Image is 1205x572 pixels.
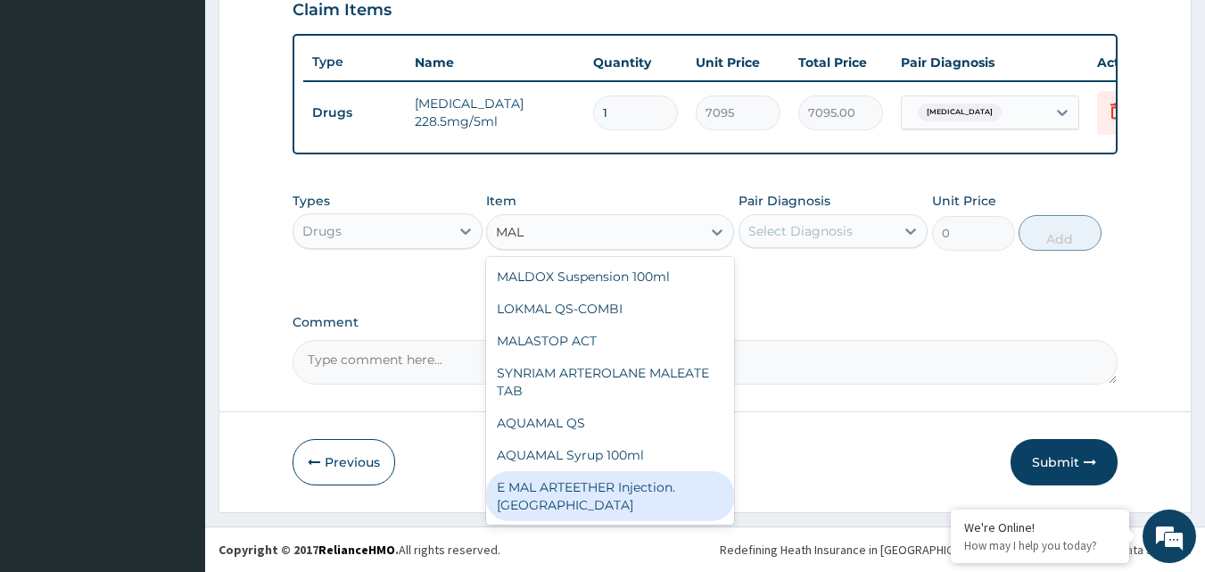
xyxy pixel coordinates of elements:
[964,538,1116,553] p: How may I help you today?
[892,45,1088,80] th: Pair Diagnosis
[93,100,300,123] div: Chat with us now
[584,45,687,80] th: Quantity
[932,192,996,210] label: Unit Price
[303,46,406,79] th: Type
[406,86,584,139] td: [MEDICAL_DATA] 228.5mg/5ml
[739,192,830,210] label: Pair Diagnosis
[219,542,399,558] strong: Copyright © 2017 .
[1088,45,1177,80] th: Actions
[486,261,734,293] div: MALDOX Suspension 100ml
[293,315,1118,330] label: Comment
[486,357,734,407] div: SYNRIAM ARTEROLANE MALEATE TAB
[318,542,395,558] a: RelianceHMO
[748,222,853,240] div: Select Diagnosis
[918,104,1002,121] span: [MEDICAL_DATA]
[964,519,1116,535] div: We're Online!
[293,439,395,485] button: Previous
[103,172,246,352] span: We're online!
[687,45,789,80] th: Unit Price
[1019,215,1102,251] button: Add
[406,45,584,80] th: Name
[486,407,734,439] div: AQUAMAL QS
[303,96,406,129] td: Drugs
[1011,439,1118,485] button: Submit
[33,89,72,134] img: d_794563401_company_1708531726252_794563401
[486,325,734,357] div: MALASTOP ACT
[293,9,335,52] div: Minimize live chat window
[720,541,1192,559] div: Redefining Heath Insurance in [GEOGRAPHIC_DATA] using Telemedicine and Data Science!
[302,222,342,240] div: Drugs
[293,194,330,209] label: Types
[293,1,392,21] h3: Claim Items
[486,293,734,325] div: LOKMAL QS-COMBI
[789,45,892,80] th: Total Price
[486,439,734,471] div: AQUAMAL Syrup 100ml
[486,192,516,210] label: Item
[9,382,340,444] textarea: Type your message and hit 'Enter'
[205,526,1205,572] footer: All rights reserved.
[486,471,734,521] div: E MAL ARTEETHER Injection. [GEOGRAPHIC_DATA]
